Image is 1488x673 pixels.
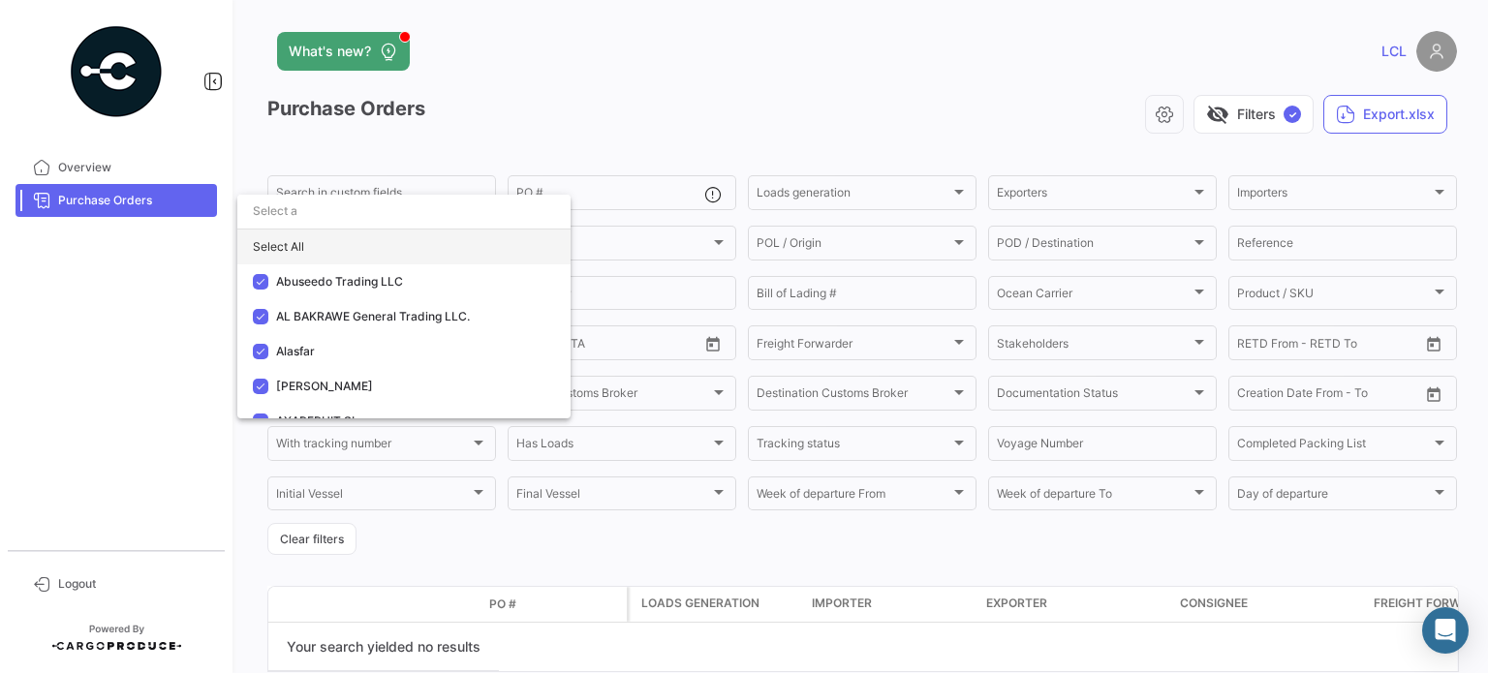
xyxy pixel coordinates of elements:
[276,379,373,393] span: [PERSON_NAME]
[276,344,315,358] span: Alasfar
[237,229,571,264] div: Select All
[276,309,470,323] span: AL BAKRAWE General Trading LLC.
[276,274,403,289] span: Abuseedo Trading LLC
[237,194,571,229] input: dropdown search
[276,413,358,428] span: AXARFRUIT SL
[1422,607,1469,654] div: Abrir Intercom Messenger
